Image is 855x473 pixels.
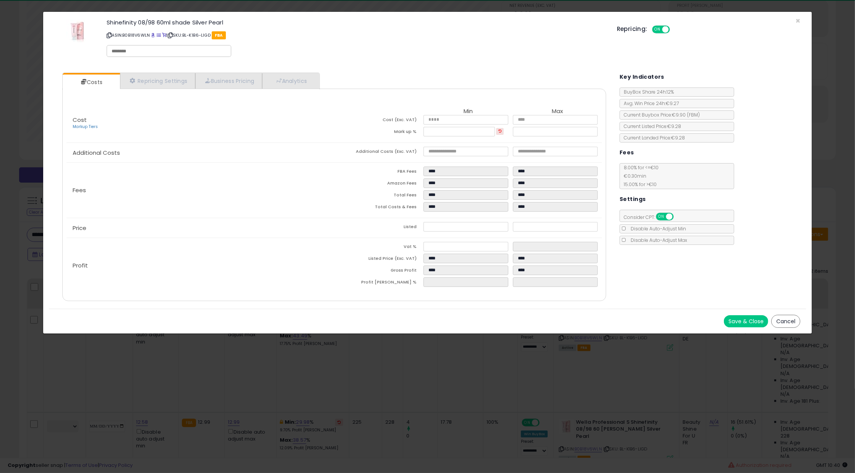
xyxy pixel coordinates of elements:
[620,112,700,118] span: Current Buybox Price:
[653,26,662,33] span: ON
[513,108,602,115] th: Max
[107,29,605,41] p: ASIN: B0B18V6WLN | SKU: BL-K1B6-LIGD
[212,31,226,39] span: FBA
[620,214,684,220] span: Consider CPT:
[162,32,166,38] a: Your listing only
[67,187,334,193] p: Fees
[620,134,685,141] span: Current Landed Price: €9.28
[334,190,424,202] td: Total Fees
[620,148,634,157] h5: Fees
[195,73,262,89] a: Business Pricing
[620,164,659,188] span: 8.00 % for <= €10
[673,214,685,220] span: OFF
[627,225,686,232] span: Disable Auto-Adjust Min
[334,222,424,234] td: Listed
[620,181,657,188] span: 15.00 % for > €10
[620,72,664,82] h5: Key Indicators
[67,225,334,231] p: Price
[67,262,334,269] p: Profit
[627,237,687,243] span: Disable Auto-Adjust Max
[73,124,98,130] a: Markup Tiers
[668,26,681,33] span: OFF
[795,15,800,26] span: ×
[63,75,119,90] a: Costs
[67,150,334,156] p: Additional Costs
[672,112,700,118] span: €9.90
[151,32,155,38] a: BuyBox page
[262,73,319,89] a: Analytics
[657,214,666,220] span: ON
[107,19,605,25] h3: Shinefinity 08/98 60ml shade Silver Pearl
[334,266,424,277] td: Gross Profit
[120,73,196,89] a: Repricing Settings
[334,167,424,178] td: FBA Fees
[617,26,647,32] h5: Repricing:
[334,277,424,289] td: Profit [PERSON_NAME] %
[771,315,800,328] button: Cancel
[157,32,161,38] a: All offer listings
[620,173,646,179] span: €0.30 min
[334,242,424,254] td: Vat %
[334,147,424,159] td: Additional Costs (Exc. VAT)
[423,108,513,115] th: Min
[334,127,424,139] td: Mark up %
[334,178,424,190] td: Amazon Fees
[620,194,646,204] h5: Settings
[620,89,674,95] span: BuyBox Share 24h: 12%
[334,202,424,214] td: Total Costs & Fees
[620,100,679,107] span: Avg. Win Price 24h: €9.27
[334,115,424,127] td: Cost (Exc. VAT)
[724,315,768,327] button: Save & Close
[67,19,89,42] img: 31XBqjpf4oL._SL60_.jpg
[334,254,424,266] td: Listed Price (Exc. VAT)
[620,123,681,130] span: Current Listed Price: €9.28
[67,117,334,130] p: Cost
[687,112,700,118] span: ( FBM )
